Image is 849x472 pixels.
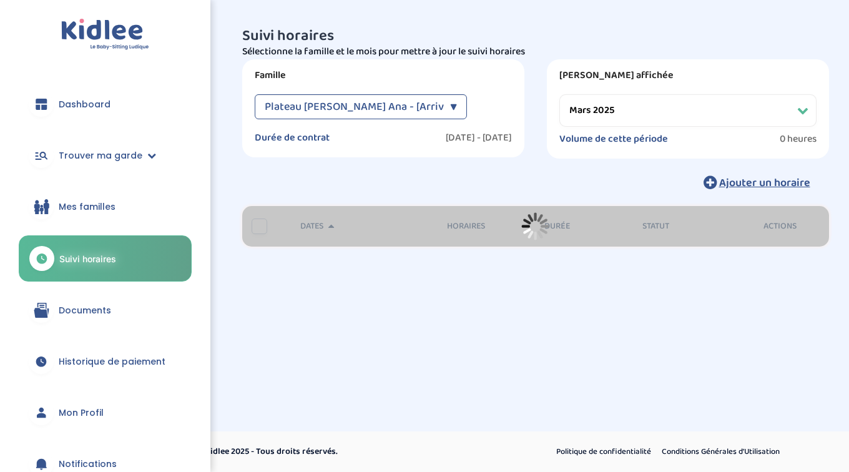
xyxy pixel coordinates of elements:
[59,304,111,317] span: Documents
[19,235,192,282] a: Suivi horaires
[19,339,192,384] a: Historique de paiement
[685,169,829,196] button: Ajouter un horaire
[59,458,117,471] span: Notifications
[255,69,512,82] label: Famille
[255,132,330,144] label: Durée de contrat
[19,390,192,435] a: Mon Profil
[242,44,829,59] p: Sélectionne la famille et le mois pour mettre à jour le suivi horaires
[59,200,115,214] span: Mes familles
[780,133,817,145] span: 0 heures
[59,355,165,368] span: Historique de paiement
[657,444,784,460] a: Conditions Générales d’Utilisation
[265,94,498,119] span: Plateau [PERSON_NAME] Ana - [Arrivés à terme]
[19,288,192,333] a: Documents
[197,445,478,458] p: © Kidlee 2025 - Tous droits réservés.
[521,212,549,240] img: loader_sticker.gif
[552,444,655,460] a: Politique de confidentialité
[19,184,192,229] a: Mes familles
[559,133,668,145] label: Volume de cette période
[559,69,817,82] label: [PERSON_NAME] affichée
[242,28,829,44] h3: Suivi horaires
[59,252,116,265] span: Suivi horaires
[59,149,142,162] span: Trouver ma garde
[450,94,457,119] div: ▼
[19,82,192,127] a: Dashboard
[19,133,192,178] a: Trouver ma garde
[61,19,149,51] img: logo.svg
[59,406,104,420] span: Mon Profil
[59,98,110,111] span: Dashboard
[446,132,512,144] label: [DATE] - [DATE]
[719,174,810,192] span: Ajouter un horaire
